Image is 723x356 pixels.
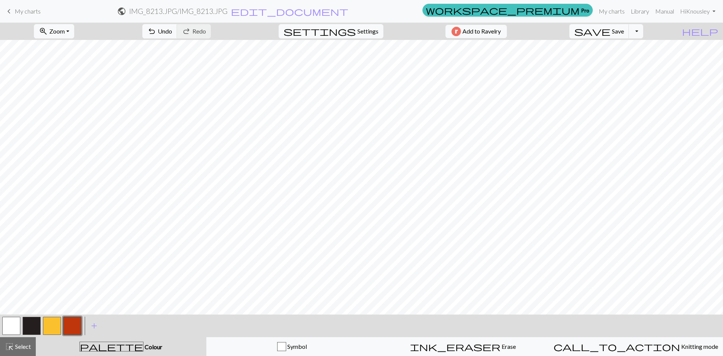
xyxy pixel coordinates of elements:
span: ink_eraser [410,341,500,352]
span: Add to Ravelry [462,27,501,36]
span: Undo [158,28,172,35]
button: Colour [36,337,206,356]
span: Knitting mode [680,343,718,350]
span: call_to_action [554,341,680,352]
button: Zoom [34,24,74,38]
span: Zoom [49,28,65,35]
a: HiKnousley [677,4,718,19]
span: zoom_in [39,26,48,37]
a: My charts [5,5,41,18]
a: Library [628,4,652,19]
span: undo [147,26,156,37]
span: highlight_alt [5,341,14,352]
button: Add to Ravelry [445,25,507,38]
a: Manual [652,4,677,19]
span: keyboard_arrow_left [5,6,14,17]
span: help [682,26,718,37]
a: Pro [423,4,593,17]
span: Select [14,343,31,350]
img: Ravelry [451,27,461,36]
span: palette [80,341,143,352]
span: public [117,6,126,17]
span: settings [284,26,356,37]
i: Settings [284,27,356,36]
button: Save [569,24,629,38]
button: Undo [142,24,177,38]
button: Knitting mode [549,337,723,356]
span: Symbol [286,343,307,350]
span: Save [612,28,624,35]
button: SettingsSettings [279,24,383,38]
span: edit_document [231,6,348,17]
span: save [574,26,610,37]
span: Settings [357,27,378,36]
span: Erase [500,343,516,350]
h2: IMG_8213.JPG / IMG_8213.JPG [129,7,227,15]
span: add [90,321,99,331]
a: My charts [596,4,628,19]
span: workspace_premium [426,5,580,15]
span: Colour [143,343,162,350]
span: My charts [15,8,41,15]
button: Symbol [206,337,378,356]
button: Erase [377,337,549,356]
